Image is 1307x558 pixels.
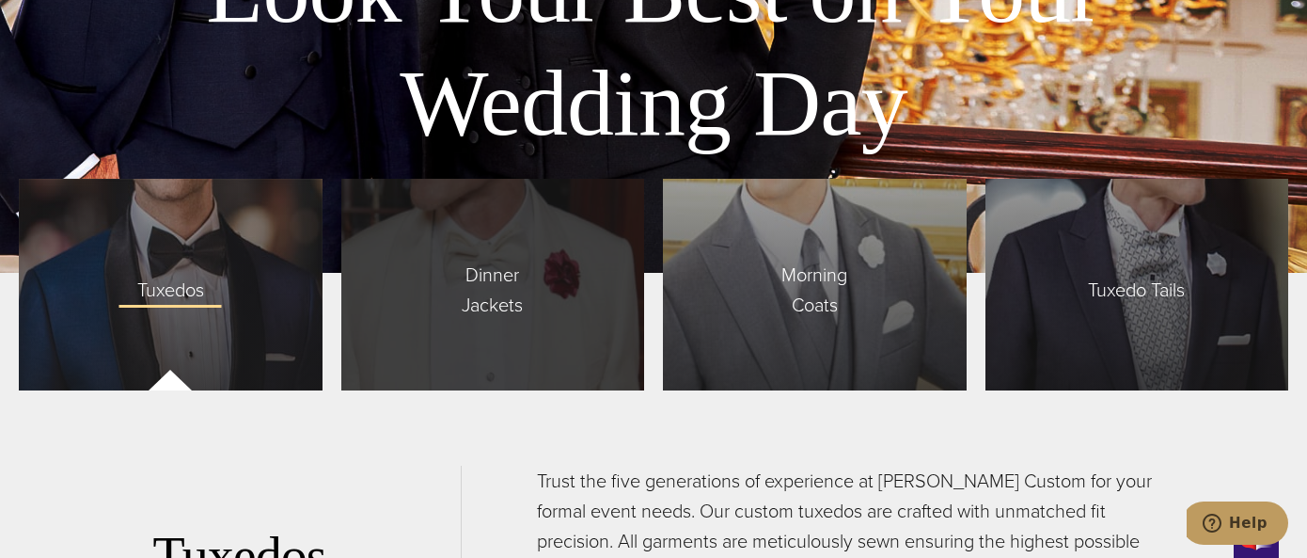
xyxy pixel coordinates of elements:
span: Tuxedo Tails [1069,265,1204,305]
iframe: Opens a widget where you can chat to one of our agents [1187,502,1288,549]
span: Morning Coats [739,250,890,320]
span: Dinner Jackets [417,250,568,320]
span: Tuxedos [118,265,223,305]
